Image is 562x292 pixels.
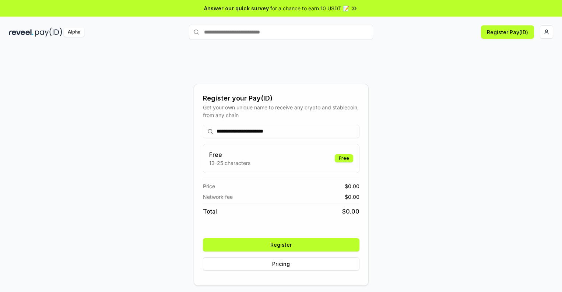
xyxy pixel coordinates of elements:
[203,193,233,201] span: Network fee
[270,4,349,12] span: for a chance to earn 10 USDT 📝
[345,182,359,190] span: $ 0.00
[203,257,359,271] button: Pricing
[345,193,359,201] span: $ 0.00
[204,4,269,12] span: Answer our quick survey
[203,103,359,119] div: Get your own unique name to receive any crypto and stablecoin, from any chain
[35,28,62,37] img: pay_id
[342,207,359,216] span: $ 0.00
[9,28,34,37] img: reveel_dark
[209,159,250,167] p: 13-25 characters
[203,238,359,251] button: Register
[209,150,250,159] h3: Free
[64,28,84,37] div: Alpha
[203,182,215,190] span: Price
[203,93,359,103] div: Register your Pay(ID)
[481,25,534,39] button: Register Pay(ID)
[203,207,217,216] span: Total
[335,154,353,162] div: Free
